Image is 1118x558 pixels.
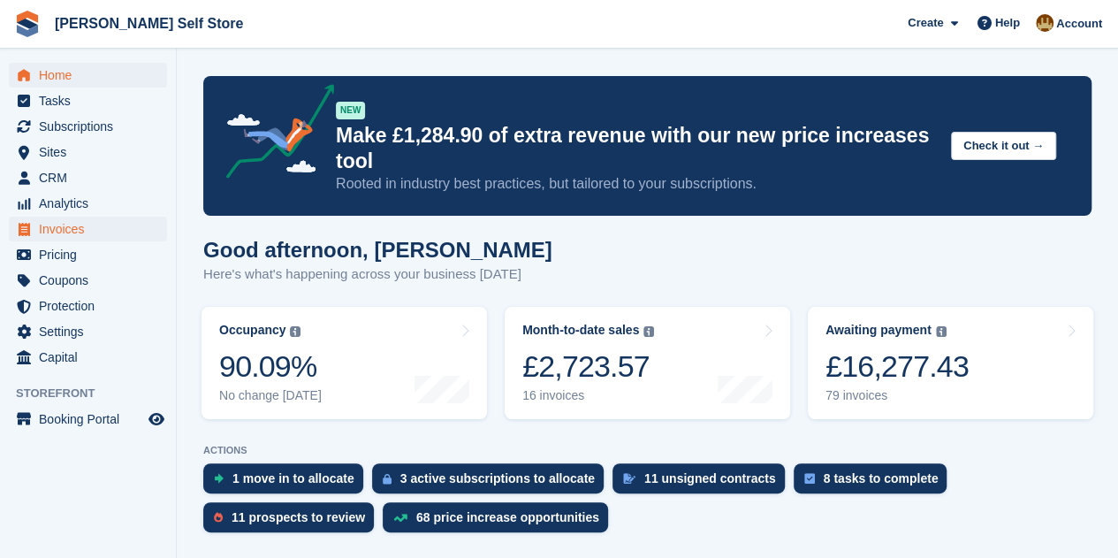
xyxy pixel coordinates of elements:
[393,514,407,522] img: price_increase_opportunities-93ffe204e8149a01c8c9dc8f82e8f89637d9d84a8eef4429ea346261dce0b2c0.svg
[211,84,335,185] img: price-adjustments-announcement-icon-8257ccfd72463d97f412b2fc003d46551f7dbcb40ab6d574587a9cd5c0d94...
[39,217,145,241] span: Invoices
[9,114,167,139] a: menu
[9,63,167,88] a: menu
[644,471,776,485] div: 11 unsigned contracts
[9,268,167,293] a: menu
[39,268,145,293] span: Coupons
[219,348,322,385] div: 90.09%
[9,140,167,164] a: menu
[214,473,224,484] img: move_ins_to_allocate_icon-fdf77a2bb77ea45bf5b3d319d69a93e2d87916cf1d5bf7949dd705db3b84f3ca.svg
[16,385,176,402] span: Storefront
[39,294,145,318] span: Protection
[336,174,937,194] p: Rooted in industry best practices, but tailored to your subscriptions.
[203,445,1091,456] p: ACTIONS
[203,463,372,502] a: 1 move in to allocate
[804,473,815,484] img: task-75834270c22a3079a89374b754ae025e5fb1db73e45f91037f5363f120a921f8.svg
[48,9,250,38] a: [PERSON_NAME] Self Store
[522,348,654,385] div: £2,723.57
[39,165,145,190] span: CRM
[908,14,943,32] span: Create
[9,217,167,241] a: menu
[39,191,145,216] span: Analytics
[383,473,392,485] img: active_subscription_to_allocate_icon-d502201f5373d7db506a760aba3b589e785aa758c864c3986d89f69b8ff3...
[951,132,1056,161] button: Check it out →
[9,319,167,344] a: menu
[39,140,145,164] span: Sites
[232,471,354,485] div: 1 move in to allocate
[9,294,167,318] a: menu
[336,123,937,174] p: Make £1,284.90 of extra revenue with our new price increases tool
[623,473,635,484] img: contract_signature_icon-13c848040528278c33f63329250d36e43548de30e8caae1d1a13099fd9432cc5.svg
[9,191,167,216] a: menu
[9,407,167,432] a: menu
[825,348,969,385] div: £16,277.43
[219,323,285,338] div: Occupancy
[219,388,322,403] div: No change [DATE]
[400,471,595,485] div: 3 active subscriptions to allocate
[39,242,145,267] span: Pricing
[39,88,145,113] span: Tasks
[808,307,1093,419] a: Awaiting payment £16,277.43 79 invoices
[9,165,167,190] a: menu
[9,242,167,267] a: menu
[203,238,552,262] h1: Good afternoon, [PERSON_NAME]
[9,88,167,113] a: menu
[612,463,794,502] a: 11 unsigned contracts
[794,463,956,502] a: 8 tasks to complete
[825,323,932,338] div: Awaiting payment
[39,63,145,88] span: Home
[202,307,487,419] a: Occupancy 90.09% No change [DATE]
[203,502,383,541] a: 11 prospects to review
[824,471,939,485] div: 8 tasks to complete
[290,326,300,337] img: icon-info-grey-7440780725fd019a000dd9b08b2336e03edf1995a4989e88bcd33f0948082b44.svg
[39,114,145,139] span: Subscriptions
[825,388,969,403] div: 79 invoices
[416,510,599,524] div: 68 price increase opportunities
[39,319,145,344] span: Settings
[995,14,1020,32] span: Help
[39,345,145,370] span: Capital
[522,388,654,403] div: 16 invoices
[1056,15,1102,33] span: Account
[9,345,167,370] a: menu
[39,407,145,432] span: Booking Portal
[522,323,639,338] div: Month-to-date sales
[146,409,167,430] a: Preview store
[14,11,41,37] img: stora-icon-8386f47178a22dfd0bd8f6a31ec36ba5ce8667c1dd55bd0f319d3a0aa187defe.svg
[336,102,365,119] div: NEW
[643,326,654,337] img: icon-info-grey-7440780725fd019a000dd9b08b2336e03edf1995a4989e88bcd33f0948082b44.svg
[505,307,790,419] a: Month-to-date sales £2,723.57 16 invoices
[383,502,617,541] a: 68 price increase opportunities
[203,264,552,285] p: Here's what's happening across your business [DATE]
[1036,14,1053,32] img: Tom Kingston
[232,510,365,524] div: 11 prospects to review
[936,326,947,337] img: icon-info-grey-7440780725fd019a000dd9b08b2336e03edf1995a4989e88bcd33f0948082b44.svg
[372,463,612,502] a: 3 active subscriptions to allocate
[214,512,223,523] img: prospect-51fa495bee0391a8d652442698ab0144808aea92771e9ea1ae160a38d050c398.svg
